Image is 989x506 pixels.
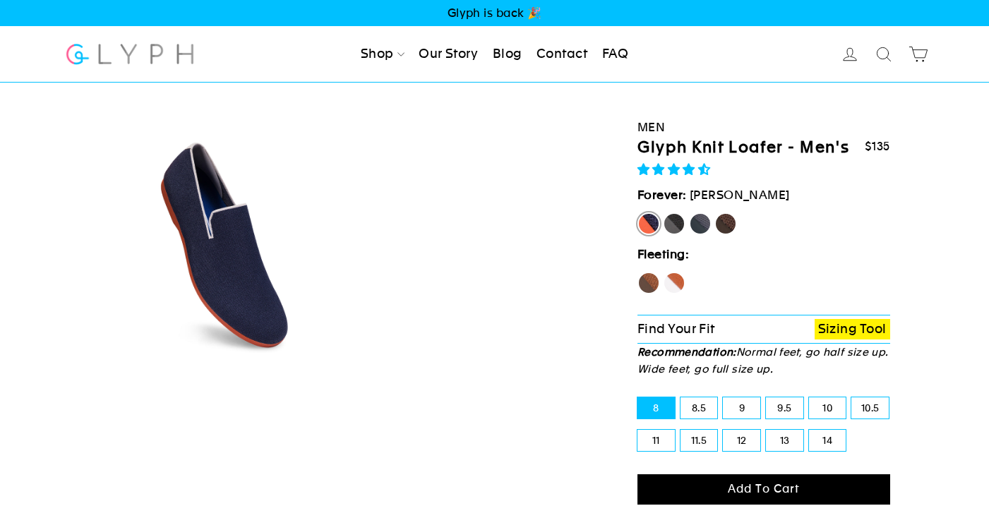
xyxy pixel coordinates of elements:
[597,39,634,70] a: FAQ
[663,272,685,294] label: Fox
[355,39,634,70] ul: Primary
[637,138,849,158] h1: Glyph Knit Loafer - Men's
[637,346,736,358] strong: Recommendation:
[815,319,890,339] a: Sizing Tool
[487,39,528,70] a: Blog
[637,188,687,202] strong: Forever:
[637,247,689,261] strong: Fleeting:
[531,39,593,70] a: Contact
[728,482,800,495] span: Add to cart
[809,397,846,418] label: 10
[681,430,718,451] label: 11.5
[865,140,890,153] span: $135
[851,397,889,418] label: 10.5
[723,397,760,418] label: 9
[809,430,846,451] label: 14
[637,474,890,505] button: Add to cart
[637,272,660,294] label: Hawk
[64,35,196,73] img: Glyph
[637,430,675,451] label: 11
[637,118,890,137] div: Men
[413,39,484,70] a: Our Story
[637,162,714,176] span: 4.73 stars
[637,344,890,378] p: Normal feet, go half size up. Wide feet, go full size up.
[766,397,803,418] label: 9.5
[106,124,347,365] img: Angle_6_0_3x_b7f751b4-e3dc-4a3c-b0c7-0aca56be0efa_800x.jpg
[714,212,737,235] label: Mustang
[637,212,660,235] label: [PERSON_NAME]
[689,212,712,235] label: Rhino
[766,430,803,451] label: 13
[637,397,675,418] label: 8
[355,39,410,70] a: Shop
[637,321,715,336] span: Find Your Fit
[723,430,760,451] label: 12
[681,397,718,418] label: 8.5
[663,212,685,235] label: Panther
[690,188,790,202] span: [PERSON_NAME]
